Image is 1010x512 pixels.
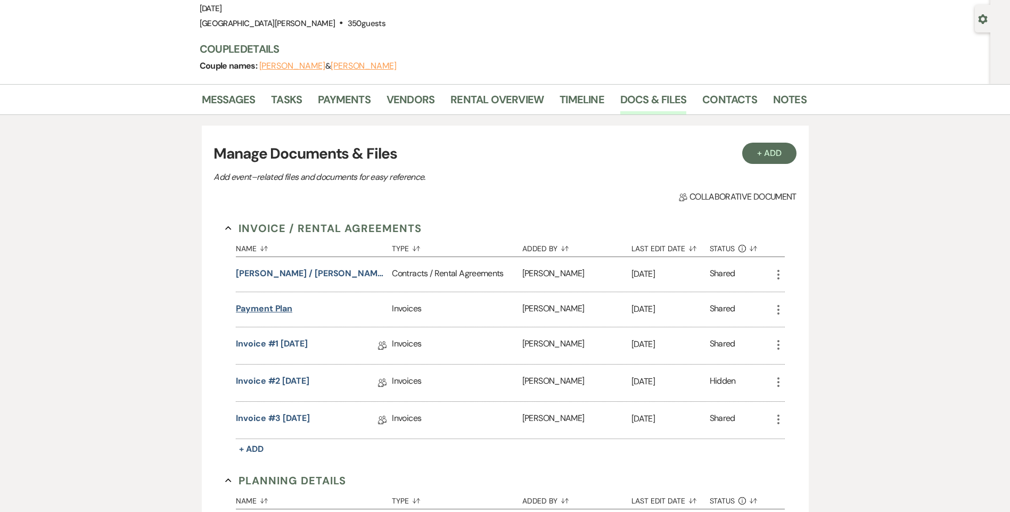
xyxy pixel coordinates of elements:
[710,412,735,428] div: Shared
[392,489,522,509] button: Type
[392,292,522,327] div: Invoices
[631,337,710,351] p: [DATE]
[392,257,522,292] div: Contracts / Rental Agreements
[200,3,222,14] span: [DATE]
[631,375,710,389] p: [DATE]
[236,412,310,428] a: Invoice #3 [DATE]
[236,236,392,257] button: Name
[200,60,259,71] span: Couple names:
[631,489,710,509] button: Last Edit Date
[631,267,710,281] p: [DATE]
[214,170,586,184] p: Add event–related files and documents for easy reference.
[522,236,631,257] button: Added By
[522,402,631,439] div: [PERSON_NAME]
[236,442,267,457] button: + Add
[392,402,522,439] div: Invoices
[236,375,309,391] a: Invoice #2 [DATE]
[392,236,522,257] button: Type
[710,236,772,257] button: Status
[522,292,631,327] div: [PERSON_NAME]
[387,91,434,114] a: Vendors
[200,18,335,29] span: [GEOGRAPHIC_DATA][PERSON_NAME]
[200,42,796,56] h3: Couple Details
[710,302,735,317] div: Shared
[742,143,796,164] button: + Add
[522,489,631,509] button: Added By
[679,191,796,203] span: Collaborative document
[318,91,371,114] a: Payments
[392,365,522,401] div: Invoices
[631,236,710,257] button: Last Edit Date
[710,489,772,509] button: Status
[702,91,757,114] a: Contacts
[978,13,988,23] button: Open lead details
[236,302,292,315] button: Payment Plan
[236,267,388,280] button: [PERSON_NAME] / [PERSON_NAME] Wedding
[522,327,631,364] div: [PERSON_NAME]
[522,257,631,292] div: [PERSON_NAME]
[225,473,346,489] button: Planning Details
[560,91,604,114] a: Timeline
[710,267,735,282] div: Shared
[348,18,385,29] span: 350 guests
[239,443,264,455] span: + Add
[236,337,308,354] a: Invoice #1 [DATE]
[259,61,397,71] span: &
[710,337,735,354] div: Shared
[710,245,735,252] span: Status
[620,91,686,114] a: Docs & Files
[631,302,710,316] p: [DATE]
[450,91,544,114] a: Rental Overview
[214,143,796,165] h3: Manage Documents & Files
[710,497,735,505] span: Status
[710,375,736,391] div: Hidden
[331,62,397,70] button: [PERSON_NAME]
[392,327,522,364] div: Invoices
[259,62,325,70] button: [PERSON_NAME]
[236,489,392,509] button: Name
[271,91,302,114] a: Tasks
[773,91,807,114] a: Notes
[522,365,631,401] div: [PERSON_NAME]
[631,412,710,426] p: [DATE]
[202,91,256,114] a: Messages
[225,220,422,236] button: Invoice / Rental Agreements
